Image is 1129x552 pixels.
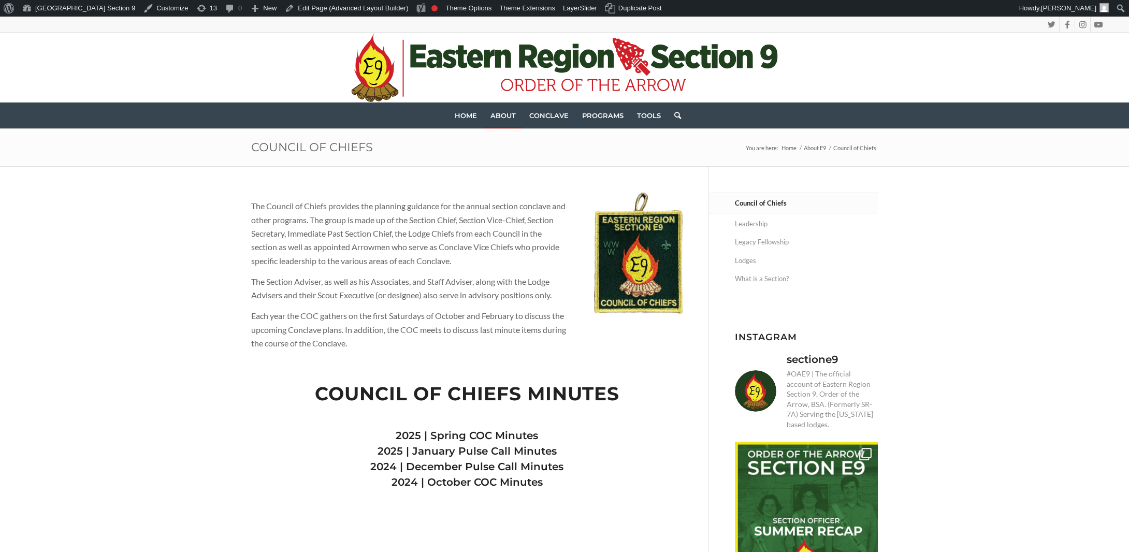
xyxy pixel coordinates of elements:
span: [PERSON_NAME] [1041,4,1096,12]
p: The Council of Chiefs provides the planning guidance for the annual section conclave and other pr... [251,199,568,268]
a: 2025 | January Pulse Call Minutes [378,445,557,457]
a: About E9 [802,144,828,152]
svg: Clone [859,448,872,460]
a: 2025 | Spring COC Minutes [396,429,538,442]
a: Link to Twitter [1044,17,1059,32]
a: Council of Chiefs [735,193,878,213]
p: #OAE9 | The official account of Eastern Region Section 9, Order of the Arrow, BSA. (Formerly SR-7... [787,369,878,430]
span: Tools [637,111,661,120]
span: Council of Chiefs [832,144,878,152]
a: Search [668,103,681,128]
a: What is a Section? [735,270,878,288]
h2: Council of Chiefs Minutes [251,384,683,425]
p: Each year the COC gathers on the first Saturdays of October and February to discuss the upcoming ... [251,309,568,350]
img: E9_Council-Of-Chiefs_Patch [594,193,683,314]
a: sectione9 #OAE9 | The official account of Eastern Region Section 9, Order of the Arrow, BSA. (For... [735,352,878,430]
div: Focus keyphrase not set [431,5,438,11]
span: About [490,111,516,120]
span: About E9 [804,144,826,151]
span: / [828,144,832,152]
span: Home [781,144,797,151]
a: Link to Facebook [1060,17,1075,32]
a: Programs [575,103,630,128]
a: Legacy Fellowship [735,233,878,251]
a: 2024 | October COC Minutes [392,476,543,488]
a: Leadership [735,215,878,233]
a: 2024 | December Pulse Call Minutes [370,460,563,473]
p: The Section Adviser, as well as his Associates, and Staff Adviser, along with the Lodge Advisers ... [251,275,568,302]
span: You are here: [746,144,778,151]
a: Tools [630,103,668,128]
a: About [484,103,523,128]
a: Link to Instagram [1075,17,1090,32]
a: Home [780,144,798,152]
a: Link to Youtube [1091,17,1106,32]
a: Home [448,103,484,128]
a: Lodges [735,252,878,270]
h3: sectione9 [787,352,838,367]
span: Programs [582,111,624,120]
span: Home [455,111,477,120]
span: / [798,144,802,152]
a: Conclave [523,103,575,128]
a: Council of Chiefs [251,140,373,154]
span: Conclave [529,111,569,120]
h3: Instagram [735,332,878,342]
